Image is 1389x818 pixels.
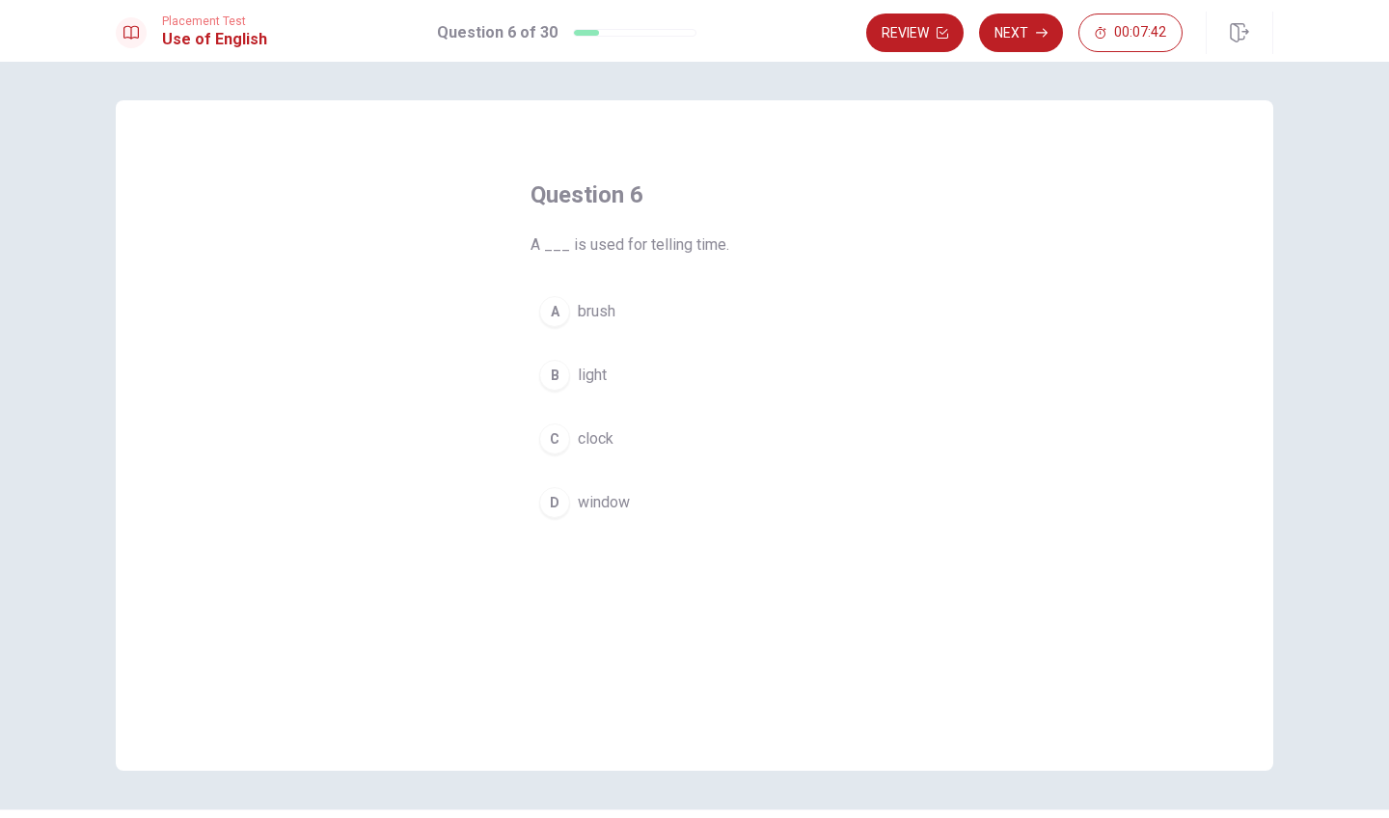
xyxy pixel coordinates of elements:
h4: Question 6 [531,179,858,210]
div: B [539,360,570,391]
button: Cclock [531,415,858,463]
h1: Question 6 of 30 [437,21,558,44]
button: Dwindow [531,478,858,527]
button: 00:07:42 [1078,14,1183,52]
button: Next [979,14,1063,52]
span: window [578,491,630,514]
button: Review [866,14,964,52]
span: 00:07:42 [1114,25,1166,41]
div: A [539,296,570,327]
h1: Use of English [162,28,267,51]
button: Abrush [531,287,858,336]
div: D [539,487,570,518]
span: light [578,364,607,387]
span: brush [578,300,615,323]
span: clock [578,427,613,450]
button: Blight [531,351,858,399]
span: A ___ is used for telling time. [531,233,858,257]
span: Placement Test [162,14,267,28]
div: C [539,423,570,454]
